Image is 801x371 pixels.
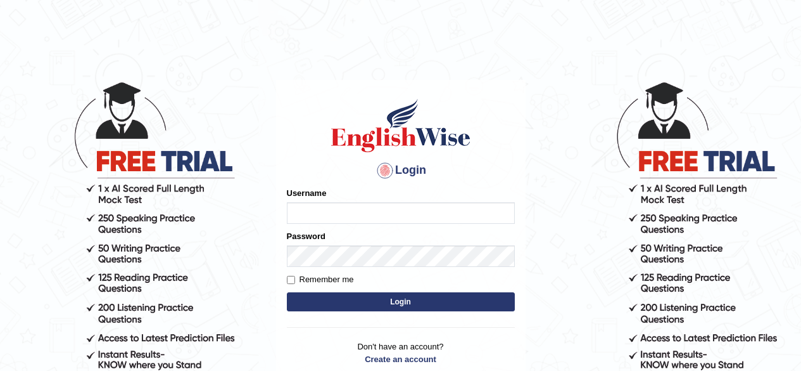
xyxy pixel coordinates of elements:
[287,292,515,311] button: Login
[287,276,295,284] input: Remember me
[329,97,473,154] img: Logo of English Wise sign in for intelligent practice with AI
[287,187,327,199] label: Username
[287,273,354,286] label: Remember me
[287,160,515,181] h4: Login
[287,230,325,242] label: Password
[287,353,515,365] a: Create an account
